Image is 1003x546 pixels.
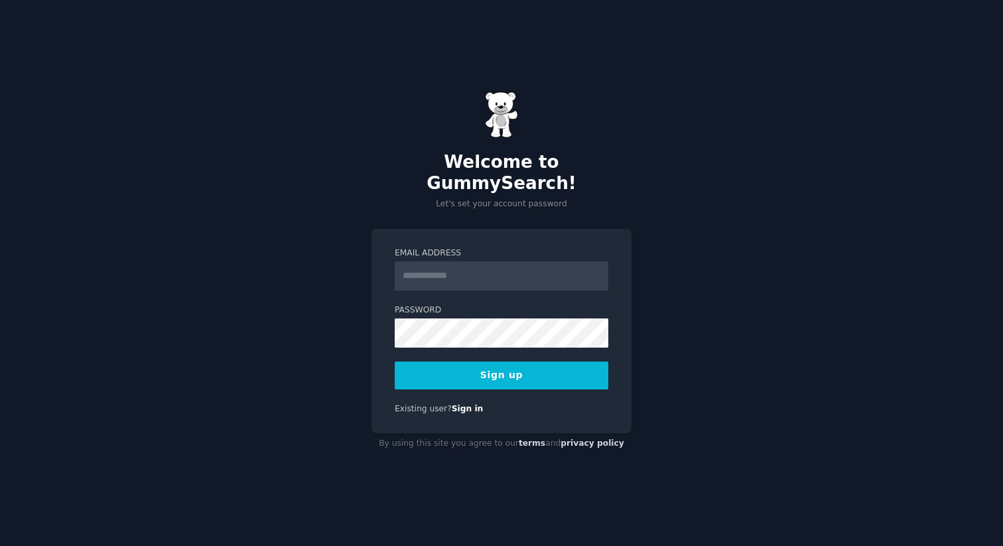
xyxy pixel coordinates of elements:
div: By using this site you agree to our and [371,433,632,454]
button: Sign up [395,362,608,389]
a: privacy policy [561,439,624,448]
h2: Welcome to GummySearch! [371,152,632,194]
a: Sign in [452,404,484,413]
label: Password [395,305,608,316]
a: terms [519,439,545,448]
p: Let's set your account password [371,198,632,210]
span: Existing user? [395,404,452,413]
img: Gummy Bear [485,92,518,138]
label: Email Address [395,247,608,259]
